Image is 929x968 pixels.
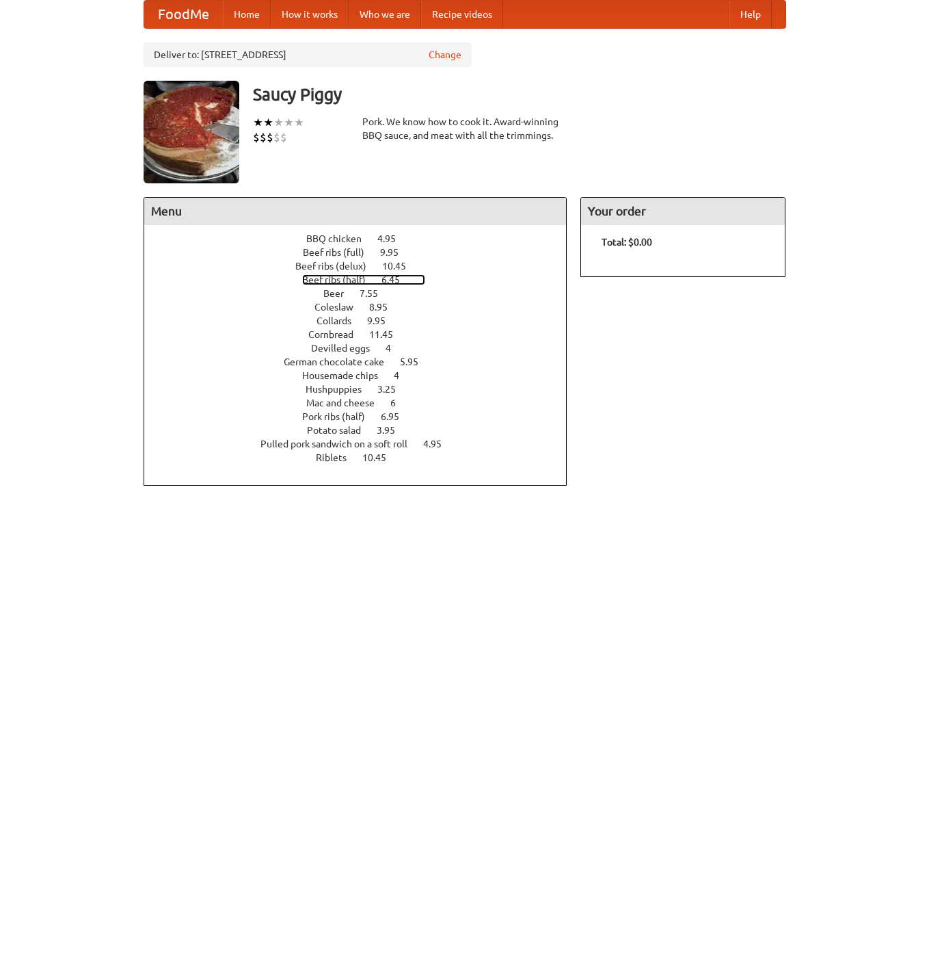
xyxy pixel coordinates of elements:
a: Hushpuppies 3.25 [306,384,421,395]
span: 4 [394,370,413,381]
a: Who we are [349,1,421,28]
a: BBQ chicken 4.95 [306,233,421,244]
h4: Menu [144,198,567,225]
a: Pulled pork sandwich on a soft roll 4.95 [260,439,467,449]
li: $ [253,130,260,145]
li: $ [273,130,280,145]
span: 6.95 [381,411,413,422]
span: 11.45 [369,329,407,340]
span: Pork ribs (half) [302,411,379,422]
a: Coleslaw 8.95 [314,302,413,313]
a: Housemade chips 4 [302,370,425,381]
a: FoodMe [144,1,223,28]
span: German chocolate cake [284,356,398,367]
span: Mac and cheese [306,397,388,408]
a: How it works [271,1,349,28]
span: 4.95 [377,233,409,244]
div: Deliver to: [STREET_ADDRESS] [144,42,472,67]
span: 10.45 [382,261,420,272]
a: Beef ribs (full) 9.95 [303,247,424,258]
li: ★ [273,115,284,130]
span: Cornbread [308,329,367,340]
a: Potato salad 3.95 [307,425,420,436]
span: 3.25 [377,384,409,395]
img: angular.jpg [144,81,239,183]
a: Collards 9.95 [317,315,411,326]
span: 5.95 [400,356,432,367]
span: 4.95 [423,439,455,449]
a: Home [223,1,271,28]
span: Potato salad [307,425,375,436]
li: ★ [294,115,304,130]
span: Beef ribs (half) [302,274,379,285]
span: Coleslaw [314,302,367,313]
a: Pork ribs (half) 6.95 [302,411,425,422]
li: $ [260,130,267,145]
span: Hushpuppies [306,384,375,395]
span: 6 [390,397,409,408]
li: ★ [284,115,294,130]
span: Collards [317,315,365,326]
a: Mac and cheese 6 [306,397,421,408]
span: BBQ chicken [306,233,375,244]
a: Beef ribs (half) 6.45 [302,274,425,285]
span: Beef ribs (full) [303,247,378,258]
li: $ [267,130,273,145]
li: ★ [253,115,263,130]
a: Cornbread 11.45 [308,329,418,340]
a: Beef ribs (delux) 10.45 [295,261,431,272]
a: Change [429,48,461,62]
span: 9.95 [367,315,399,326]
span: Riblets [316,452,360,463]
a: Recipe videos [421,1,503,28]
a: Beer 7.55 [323,288,403,299]
span: Devilled eggs [311,343,383,354]
span: 6.45 [381,274,414,285]
span: 4 [386,343,405,354]
span: 9.95 [380,247,412,258]
span: 8.95 [369,302,401,313]
div: Pork. We know how to cook it. Award-winning BBQ sauce, and meat with all the trimmings. [362,115,567,142]
span: 10.45 [362,452,400,463]
a: Help [729,1,772,28]
li: ★ [263,115,273,130]
a: Devilled eggs 4 [311,343,416,354]
li: $ [280,130,287,145]
h3: Saucy Piggy [253,81,786,108]
span: Beer [323,288,358,299]
b: Total: $0.00 [602,237,652,248]
span: Beef ribs (delux) [295,261,380,272]
span: Housemade chips [302,370,392,381]
a: German chocolate cake 5.95 [284,356,444,367]
span: Pulled pork sandwich on a soft roll [260,439,421,449]
span: 7.55 [360,288,392,299]
h4: Your order [581,198,785,225]
span: 3.95 [377,425,409,436]
a: Riblets 10.45 [316,452,412,463]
